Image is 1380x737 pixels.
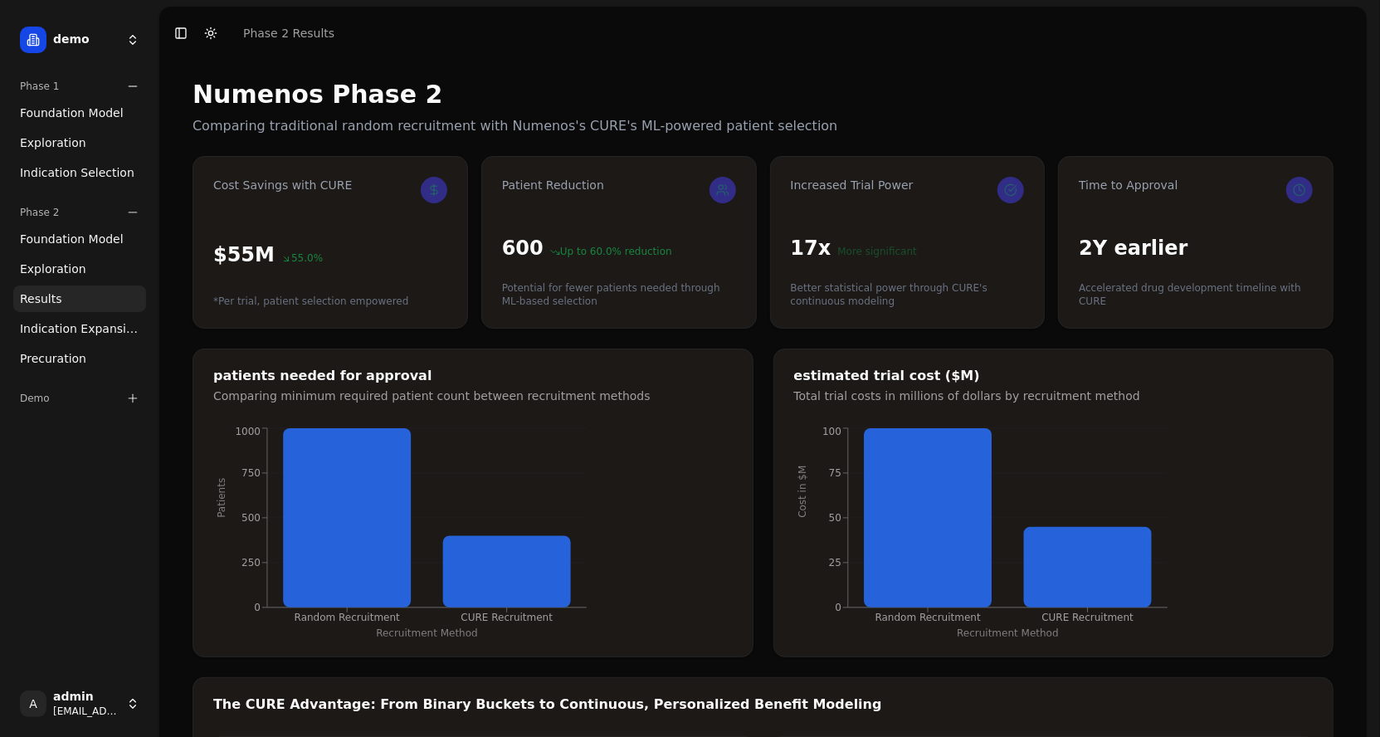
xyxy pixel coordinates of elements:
tspan: 750 [241,467,261,479]
div: The CURE Advantage: From Binary Buckets to Continuous, Personalized Benefit Modeling [213,698,1313,711]
div: Patient Reduction [502,177,736,203]
a: Precuration [13,345,146,372]
a: Foundation Model [13,226,146,252]
span: Foundation Model [20,105,124,121]
a: Foundation Model [13,100,146,126]
span: Exploration [20,134,86,151]
span: Indication Selection [20,164,134,181]
nav: breadcrumb [243,25,334,41]
div: estimated trial cost ($M) [794,369,1314,383]
div: Demo [13,385,146,412]
tspan: Recruitment Method [957,627,1059,639]
tspan: CURE Recruitment [461,613,553,624]
a: Exploration [13,256,146,282]
tspan: CURE Recruitment [1041,613,1134,624]
div: Increased Trial Power [791,177,1025,203]
p: *Per trial, patient selection empowered [213,295,408,308]
tspan: Random Recruitment [295,613,401,624]
span: Indication Expansion [20,320,139,337]
button: Toggle Dark Mode [199,22,222,45]
p: 2Y earlier [1079,235,1187,261]
a: Results [13,286,146,312]
div: Cost Savings with CURE [213,177,447,203]
div: patients needed for approval [213,369,733,383]
tspan: 1000 [235,426,261,437]
p: 600 [502,235,544,261]
button: demo [13,20,146,60]
p: More significant [837,245,917,258]
div: Total trial costs in millions of dollars by recruitment method [794,388,1314,404]
span: Exploration [20,261,86,277]
a: Indication Expansion [13,315,146,342]
tspan: Patients [216,478,227,518]
span: Precuration [20,350,86,367]
tspan: 500 [241,512,261,524]
a: Phase 2 Results [243,25,334,41]
p: Better statistical power through CURE's continuous modeling [791,281,1025,308]
p: Potential for fewer patients needed through ML-based selection [502,281,736,308]
button: Toggle Sidebar [169,22,193,45]
div: Time to Approval [1079,177,1313,203]
span: demo [53,32,119,47]
a: Exploration [13,129,146,156]
span: Results [20,290,62,307]
tspan: 75 [828,467,841,479]
span: A [20,691,46,717]
p: Up to 60.0 % reduction [550,245,672,258]
tspan: Cost in $M [797,466,808,518]
div: Comparing minimum required patient count between recruitment methods [213,388,733,404]
tspan: Recruitment Method [376,627,478,639]
tspan: 250 [241,557,261,569]
p: $ 55 M [213,242,275,268]
button: Aadmin[EMAIL_ADDRESS] [13,684,146,724]
tspan: 0 [254,602,261,613]
span: Foundation Model [20,231,124,247]
tspan: 100 [822,426,841,437]
tspan: 50 [828,512,841,524]
tspan: 25 [828,557,841,569]
div: Phase 2 [13,199,146,226]
a: Indication Selection [13,159,146,186]
p: Accelerated drug development timeline with CURE [1079,281,1313,308]
tspan: Random Recruitment [875,613,981,624]
span: admin [53,690,119,705]
div: Phase 1 [13,73,146,100]
span: [EMAIL_ADDRESS] [53,705,119,718]
p: Comparing traditional random recruitment with Numenos's CURE's ML-powered patient selection [193,116,1334,136]
h1: Numenos Phase 2 [193,80,1334,110]
p: 55.0 % [281,251,323,265]
p: 17 x [791,235,831,261]
tspan: 0 [835,602,841,613]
